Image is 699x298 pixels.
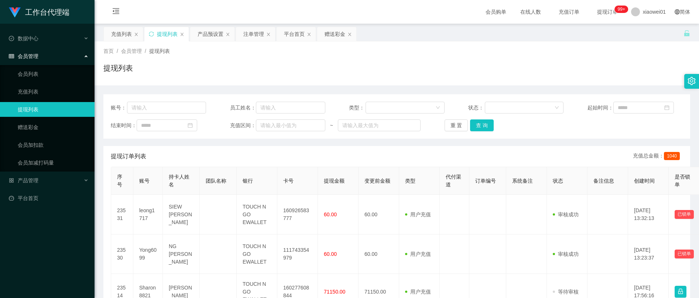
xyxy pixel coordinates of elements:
[163,195,200,234] td: SIEW [PERSON_NAME]
[266,32,271,37] i: 图标: close
[149,31,154,37] i: 图标: sync
[103,48,114,54] span: 首页
[675,250,694,258] button: 已锁单
[111,195,133,234] td: 23531
[117,48,118,54] span: /
[230,122,256,129] span: 充值区间：
[157,27,178,41] div: 提现列表
[553,251,579,257] span: 审核成功
[284,27,305,41] div: 平台首页
[134,32,138,37] i: 图标: close
[9,54,14,59] i: 图标: table
[475,178,496,184] span: 订单编号
[9,7,21,18] img: logo.9652507e.png
[324,178,345,184] span: 提现金额
[169,174,189,187] span: 持卡人姓名
[230,104,256,112] span: 员工姓名：
[111,234,133,274] td: 23530
[149,48,170,54] span: 提现列表
[103,62,133,74] h1: 提现列表
[18,84,89,99] a: 充值列表
[9,178,14,183] i: 图标: appstore-o
[553,211,579,217] span: 审核成功
[325,27,345,41] div: 赠送彩金
[338,119,421,131] input: 请输入最大值为
[324,289,345,295] span: 71150.00
[445,119,468,131] button: 重 置
[593,178,614,184] span: 备注信息
[688,77,696,85] i: 图标: setting
[18,67,89,81] a: 会员列表
[628,195,669,234] td: [DATE] 13:32:13
[103,0,129,24] i: 图标: menu-fold
[615,6,628,13] sup: 1222
[163,234,200,274] td: NG [PERSON_NAME]
[18,102,89,117] a: 提现列表
[243,178,253,184] span: 银行
[127,102,206,114] input: 请输入
[237,234,277,274] td: TOUCH N GO EWALLET
[9,36,14,41] i: 图标: check-circle-o
[18,120,89,135] a: 赠送彩金
[307,32,311,37] i: 图标: close
[664,152,680,160] span: 1040
[256,102,325,114] input: 请输入
[364,178,390,184] span: 变更前金额
[188,123,193,128] i: 图标: calendar
[243,27,264,41] div: 注单管理
[226,32,230,37] i: 图标: close
[683,30,690,37] i: 图标: unlock
[180,32,184,37] i: 图标: close
[198,27,223,41] div: 产品预设置
[18,138,89,152] a: 会员加扣款
[675,286,686,298] button: 图标: lock
[436,105,440,111] i: 图标: down
[446,174,461,187] span: 代付渠道
[555,105,559,111] i: 图标: down
[111,27,132,41] div: 充值列表
[117,174,122,187] span: 序号
[139,178,150,184] span: 账号
[675,210,694,219] button: 已锁单
[25,0,69,24] h1: 工作台代理端
[468,104,485,112] span: 状态：
[237,195,277,234] td: TOUCH N GO EWALLET
[133,195,163,234] td: leong1717
[555,9,583,14] span: 充值订单
[405,289,431,295] span: 用户充值
[325,122,338,129] span: ~
[133,234,163,274] td: Yong6099
[111,104,127,112] span: 账号：
[121,48,142,54] span: 会员管理
[553,289,579,295] span: 等待审核
[9,177,38,183] span: 产品管理
[277,234,318,274] td: 111743354979
[517,9,545,14] span: 在线人数
[634,178,655,184] span: 创建时间
[512,178,533,184] span: 系统备注
[349,104,366,112] span: 类型：
[324,251,337,257] span: 60.00
[9,53,38,59] span: 会员管理
[283,178,294,184] span: 卡号
[675,9,680,14] i: 图标: global
[347,32,352,37] i: 图标: close
[111,122,137,129] span: 结束时间：
[9,9,69,15] a: 工作台代理端
[277,195,318,234] td: 160926583777
[405,178,415,184] span: 类型
[9,191,89,206] a: 图标: dashboard平台首页
[9,35,38,41] span: 数据中心
[628,234,669,274] td: [DATE] 13:23:37
[470,119,494,131] button: 查 询
[256,119,325,131] input: 请输入最小值为
[675,174,690,187] span: 是否锁单
[664,105,669,110] i: 图标: calendar
[145,48,146,54] span: /
[206,178,226,184] span: 团队名称
[405,251,431,257] span: 用户充值
[553,178,563,184] span: 状态
[593,9,621,14] span: 提现订单
[633,152,683,161] div: 充值总金额：
[18,155,89,170] a: 会员加减打码量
